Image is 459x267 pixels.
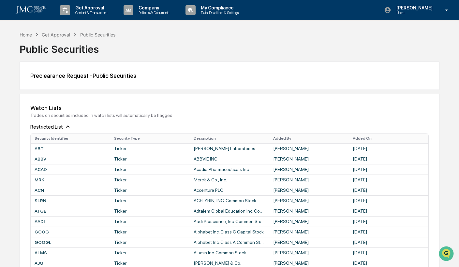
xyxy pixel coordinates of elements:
td: [PERSON_NAME] [269,247,349,258]
div: Trades on securities included in watch lists will automatically be flagged. [30,113,429,118]
img: 1746055101610-c473b297-6a78-478c-a979-82029cc54cd1 [7,50,18,62]
div: Start new chat [22,50,107,56]
div: We're available if you need us! [22,56,82,62]
p: [PERSON_NAME] [391,5,436,10]
div: ACAD [35,167,106,172]
div: GOOGL [35,240,106,245]
td: Adtalem Global Education Inc. Common Shares [190,206,269,216]
td: Ticker [110,216,190,227]
td: Alphabet Inc. Class C Capital Stock [190,227,269,237]
a: Powered byPylon [46,110,79,115]
div: ABT [35,146,106,151]
div: Restricted List [30,118,429,130]
img: logo [16,6,47,14]
div: 🖐️ [7,83,12,88]
td: [PERSON_NAME] [269,195,349,206]
p: Content & Transactions [70,10,111,15]
td: Ticker [110,237,190,247]
td: [PERSON_NAME] [269,154,349,164]
td: [DATE] [349,195,428,206]
div: ACN [35,188,106,193]
div: Home [20,32,32,37]
td: Alphabet Inc. Class A Common Stock [190,237,269,247]
th: Added By [269,133,349,143]
td: [DATE] [349,164,428,175]
a: 🗄️Attestations [45,79,83,91]
td: [DATE] [349,206,428,216]
td: [PERSON_NAME] [269,185,349,195]
td: Ticker [110,206,190,216]
td: Aadi Bioscience, Inc. Common Stock [190,216,269,227]
td: [PERSON_NAME] [269,206,349,216]
p: Users [391,10,436,15]
input: Clear [17,30,108,36]
th: Security Type [110,133,190,143]
td: Ticker [110,154,190,164]
td: Acadia Pharmaceuticals Inc. [190,164,269,175]
a: 🔎Data Lookup [4,92,44,104]
td: [DATE] [349,154,428,164]
td: [PERSON_NAME] [269,143,349,154]
td: Ticker [110,175,190,185]
td: [DATE] [349,216,428,227]
a: 🖐️Preclearance [4,79,45,91]
td: [PERSON_NAME] [269,164,349,175]
div: SLRN [35,198,106,203]
div: MRK [35,177,106,182]
td: [DATE] [349,247,428,258]
div: 🗄️ [47,83,52,88]
td: Merck & Co., Inc. [190,175,269,185]
span: Preclearance [13,82,42,89]
td: [PERSON_NAME] [269,237,349,247]
td: [PERSON_NAME] [269,175,349,185]
div: Public Securities [80,32,115,37]
td: [DATE] [349,185,428,195]
p: How can we help? [7,14,119,24]
th: Added On [349,133,428,143]
td: Ticker [110,195,190,206]
div: ATGE [35,208,106,214]
td: Ticker [110,164,190,175]
div: ALMS [35,250,106,255]
td: Alumis Inc. Common Stock [190,247,269,258]
div: Watch Lists [30,105,429,111]
td: [PERSON_NAME] [269,216,349,227]
td: Accenture PLC [190,185,269,195]
div: ABBV [35,156,106,162]
iframe: Open customer support [438,246,456,263]
div: Public Securities [20,38,439,55]
p: Company [133,5,172,10]
div: AJG [35,260,106,266]
td: ABBVIE INC. [190,154,269,164]
div: GOOG [35,229,106,234]
span: Pylon [65,110,79,115]
td: [PERSON_NAME] Laboratories [190,143,269,154]
p: My Compliance [196,5,242,10]
td: [DATE] [349,237,428,247]
td: [DATE] [349,143,428,154]
td: [DATE] [349,227,428,237]
p: Get Approval [70,5,111,10]
div: AADI [35,219,106,224]
div: 🔎 [7,95,12,100]
div: Get Approval [42,32,70,37]
td: Ticker [110,247,190,258]
p: Policies & Documents [133,10,172,15]
td: Ticker [110,143,190,154]
p: Data, Deadlines & Settings [196,10,242,15]
td: ACELYRIN, INC. Common Stock [190,195,269,206]
td: [PERSON_NAME] [269,227,349,237]
span: Attestations [54,82,81,89]
td: Ticker [110,227,190,237]
td: [DATE] [349,175,428,185]
th: Security Identifier [31,133,110,143]
th: Description [190,133,269,143]
div: Preclearance Request - Public Securities [30,72,429,79]
td: Ticker [110,185,190,195]
span: Data Lookup [13,94,41,101]
button: Start new chat [111,52,119,60]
